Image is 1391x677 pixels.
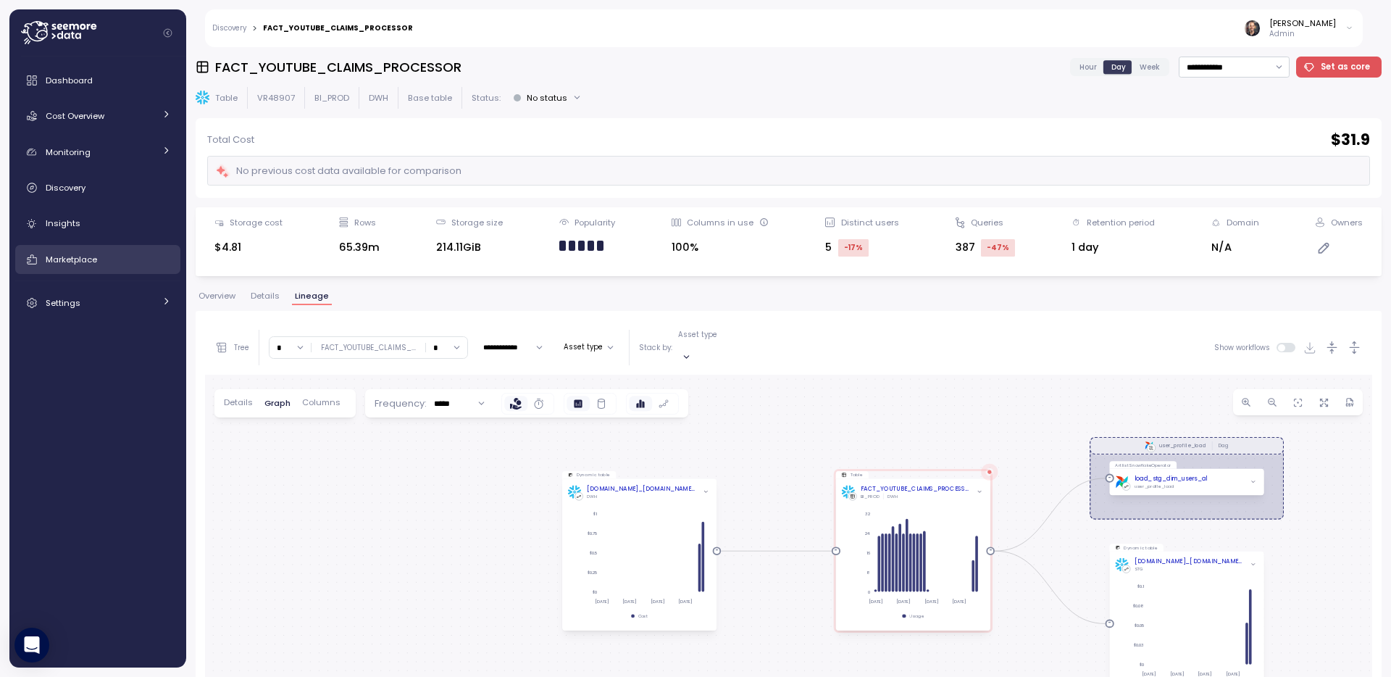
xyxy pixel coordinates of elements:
a: Monitoring [15,138,180,167]
span: Details [224,399,253,407]
button: Collapse navigation [159,28,177,38]
tspan: $0.75 [587,531,596,536]
img: ACg8ocI2dL-zei04f8QMW842o_HSSPOvX6ScuLi9DAmwXc53VPYQOcs=s96-c [1245,20,1260,36]
span: Columns [302,399,341,407]
p: Status: [472,92,501,104]
span: Monitoring [46,146,91,158]
span: Show workflows [1214,343,1277,352]
span: Day [1111,62,1126,72]
a: [DOMAIN_NAME]_[DOMAIN_NAME]_CID_CLAIMS [1134,557,1242,566]
tspan: $0.08 [1133,604,1144,610]
tspan: $0.03 [1134,642,1144,648]
span: Marketplace [46,254,97,265]
div: Rows [354,217,376,228]
div: [PERSON_NAME] [1269,17,1336,29]
button: Set as core [1296,57,1382,78]
a: Dashboard [15,66,180,95]
tspan: 16 [866,550,870,556]
p: Dynamic table [1124,545,1157,551]
a: Marketplace [15,245,180,274]
a: Cost Overview [15,101,180,130]
p: Asset type [678,330,717,340]
tspan: [DATE] [952,599,966,605]
div: STG [1134,566,1143,572]
p: Dag [1218,442,1229,449]
div: Open Intercom Messenger [14,628,49,663]
div: FACT_YOUTUBE_CLAIMS_PROCESSOR [263,25,413,32]
div: N/A [1211,239,1259,256]
p: Table [850,472,862,478]
tspan: 8 [866,570,870,576]
div: > [252,24,257,33]
div: [DOMAIN_NAME]_[DOMAIN_NAME]_YOUTUBE_CLAIMS_PROCESSOR [587,485,695,494]
h3: FACT_YOUTUBE_CLAIMS_PROCESSOR [215,58,461,76]
tspan: [DATE] [868,599,882,605]
div: Retention period [1087,217,1155,228]
a: Insights [15,209,180,238]
div: Owners [1331,217,1363,228]
tspan: [DATE] [924,599,939,605]
span: Details [251,292,280,300]
tspan: $0.25 [587,570,596,576]
div: No previous cost data available for comparison [215,163,461,180]
tspan: [DATE] [1170,671,1185,677]
span: Discovery [46,182,85,194]
div: 214.11GiB [436,239,503,256]
span: Dashboard [46,75,93,86]
div: $4.81 [214,239,283,256]
div: FACT_YOUTUBE_CLAIMS_ ... [321,343,416,353]
tspan: 0 [868,589,870,595]
div: -47 % [981,239,1015,257]
span: Cost Overview [46,110,104,122]
tspan: [DATE] [1226,671,1240,677]
p: Total Cost [207,133,254,147]
a: Settings [15,288,180,317]
p: DWH [369,92,388,104]
span: Settings [46,297,80,309]
tspan: 32 [865,511,870,517]
p: Table [215,92,238,104]
div: Domain [1227,217,1259,228]
div: -17 % [838,239,869,257]
div: DWH [887,494,898,499]
span: Graph [264,399,291,407]
h2: $ 31.9 [1331,130,1370,151]
a: FACT_YOUTUBE_CLAIMS_PROCESSOR [861,485,969,494]
div: Distinct users [841,217,899,228]
tspan: [DATE] [622,599,637,605]
p: Admin [1269,29,1336,39]
span: Insights [46,217,80,229]
tspan: [DATE] [595,599,609,605]
tspan: [DATE] [1198,671,1212,677]
tspan: $0.5 [589,550,596,556]
span: Set as core [1321,57,1370,77]
a: load_stg_dim_users_al [1134,475,1207,483]
a: Discovery [15,173,180,202]
tspan: [DATE] [651,599,665,605]
p: Base table [408,92,452,104]
div: Usage [909,613,924,619]
span: Overview [199,292,235,300]
p: Dynamic table [577,472,610,478]
div: Columns in use [687,217,769,228]
div: Queries [971,217,1003,228]
p: ArtlistSnowflakeOperator [1115,462,1171,468]
tspan: $0.05 [1135,623,1144,628]
tspan: 24 [865,531,870,536]
div: 65.39m [339,239,380,256]
span: Lineage [295,292,329,300]
div: No status [527,92,567,104]
a: Discovery [212,25,246,32]
p: VR48907 [257,92,295,104]
div: 100% [672,239,769,256]
tspan: $0 [592,589,596,595]
div: user_profile_load [1159,442,1206,449]
button: No status [507,87,588,108]
tspan: $0 [1140,662,1144,668]
p: BI_PROD [314,92,349,104]
div: BI_PROD [861,494,880,499]
p: Tree [234,343,249,353]
span: Hour [1079,62,1097,72]
p: Stack by: [639,343,672,353]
